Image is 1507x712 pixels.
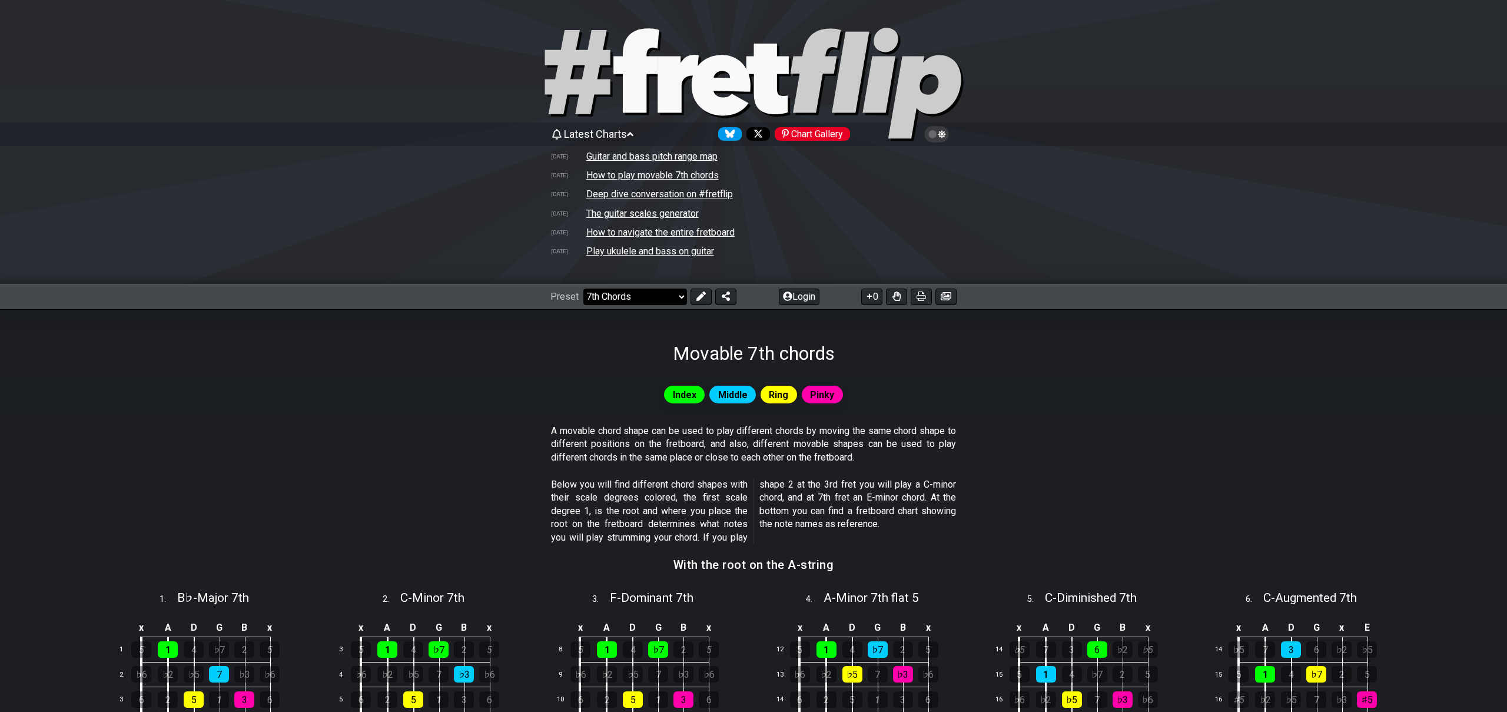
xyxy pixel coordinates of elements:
[586,169,719,181] td: How to play movable 7th chords
[232,618,257,637] td: B
[1332,691,1352,708] div: ♭3
[769,386,788,403] span: Ring
[786,618,814,637] td: x
[158,666,178,683] div: ♭2
[351,666,371,683] div: ♭6
[1306,691,1326,708] div: 7
[824,591,919,605] span: A - Minor 7th flat 5
[930,129,944,140] span: Toggle light / dark theme
[1062,666,1082,683] div: 4
[347,618,374,637] td: x
[842,641,862,658] div: 4
[550,147,957,166] tr: A chart showing pitch ranges for different string configurations and tunings
[1113,666,1133,683] div: 2
[691,289,712,305] button: Edit Preset
[1281,691,1301,708] div: ♭5
[550,188,586,200] td: [DATE]
[699,666,719,683] div: ♭6
[623,666,643,683] div: ♭5
[868,641,888,658] div: ♭7
[1062,691,1082,708] div: ♭5
[131,641,151,658] div: 5
[551,425,956,464] p: A movable chord shape can be used to play different chords by moving the same chord shape to diff...
[403,641,423,658] div: 4
[570,666,590,683] div: ♭6
[1332,666,1352,683] div: 2
[454,641,474,658] div: 2
[158,691,178,708] div: 2
[1252,618,1279,637] td: A
[771,637,799,663] td: 12
[623,691,643,708] div: 5
[1110,618,1135,637] td: B
[1084,618,1110,637] td: G
[260,666,280,683] div: ♭6
[594,618,620,637] td: A
[718,386,748,403] span: Middle
[383,593,400,606] span: 2 .
[454,666,474,683] div: ♭3
[184,691,204,708] div: 5
[890,618,915,637] td: B
[234,666,254,683] div: ♭3
[1027,593,1045,606] span: 5 .
[550,241,957,260] tr: How to play ukulele and bass on your guitar
[1087,691,1107,708] div: 7
[597,691,617,708] div: 2
[1045,591,1137,605] span: C - Diminished 7th
[552,662,580,687] td: 9
[403,691,423,708] div: 5
[1059,618,1085,637] td: D
[1138,666,1158,683] div: 5
[771,662,799,687] td: 13
[1210,637,1239,663] td: 14
[893,666,913,683] div: ♭3
[1278,618,1304,637] td: D
[610,591,693,605] span: F - Dominant 7th
[400,591,464,605] span: C - Minor 7th
[1281,666,1301,683] div: 4
[1306,641,1326,658] div: 6
[790,691,810,708] div: 6
[839,618,865,637] td: D
[586,150,718,163] td: Guitar and bass pitch range map
[550,291,579,302] span: Preset
[648,691,668,708] div: 1
[586,245,715,257] td: Play ukulele and bass on guitar
[1087,641,1107,658] div: 6
[586,207,699,220] td: The guitar scales generator
[131,691,151,708] div: 6
[260,641,280,658] div: 5
[477,618,502,637] td: x
[131,666,151,683] div: ♭6
[550,166,957,185] tr: How to play movable 7th chords on guitar
[911,289,932,305] button: Print
[775,127,850,141] div: Chart Gallery
[790,666,810,683] div: ♭6
[351,641,371,658] div: 5
[696,618,722,637] td: x
[991,662,1019,687] td: 15
[1332,641,1352,658] div: ♭2
[715,289,736,305] button: Share Preset
[597,641,617,658] div: 1
[550,185,957,204] tr: Deep dive conversation on #fretflip by Google NotebookLM
[592,593,610,606] span: 3 .
[1010,691,1030,708] div: ♭6
[893,691,913,708] div: 3
[400,618,426,637] td: D
[673,691,693,708] div: 3
[1033,618,1059,637] td: A
[813,618,839,637] td: A
[1281,641,1301,658] div: 3
[673,342,835,365] h1: Movable 7th chords
[209,641,229,658] div: ♭7
[810,386,834,403] span: Pinky
[673,386,696,403] span: Index
[429,691,449,708] div: 1
[377,641,397,658] div: 1
[918,691,938,708] div: 6
[377,691,397,708] div: 2
[1113,641,1133,658] div: ♭2
[713,127,742,141] a: Follow #fretflip at Bluesky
